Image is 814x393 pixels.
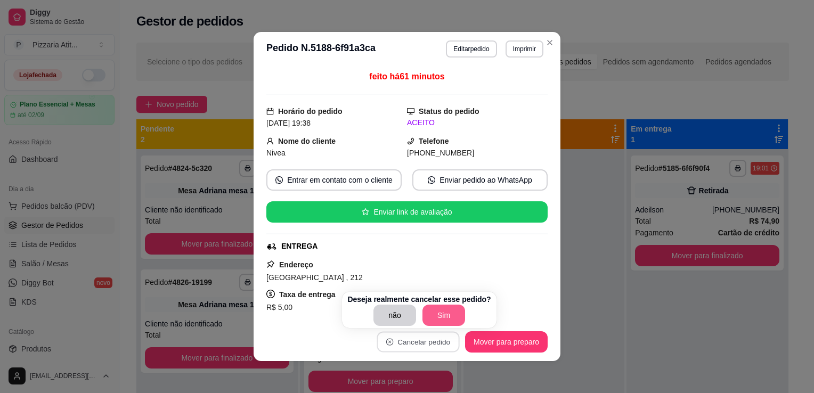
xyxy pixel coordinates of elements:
p: Deseja realmente cancelar esse pedido? [347,294,491,305]
span: phone [407,137,414,145]
span: close-circle [386,338,394,346]
span: pushpin [266,260,275,268]
strong: Horário do pedido [278,107,343,116]
span: Nivea [266,149,286,157]
button: whats-appEntrar em contato com o cliente [266,169,402,191]
button: não [373,305,416,326]
button: Sim [422,305,465,326]
button: whats-appEnviar pedido ao WhatsApp [412,169,548,191]
strong: Endereço [279,260,313,269]
span: star [362,208,369,216]
span: desktop [407,108,414,115]
button: starEnviar link de avaliação [266,201,548,223]
button: Mover para preparo [465,331,548,353]
span: feito há 61 minutos [369,72,444,81]
button: Editarpedido [446,40,496,58]
strong: Status do pedido [419,107,479,116]
h3: Pedido N. 5188-6f91a3ca [266,40,376,58]
button: close-circleCancelar pedido [377,332,459,353]
span: [PHONE_NUMBER] [407,149,474,157]
strong: Telefone [419,137,449,145]
strong: Nome do cliente [278,137,336,145]
span: dollar [266,290,275,298]
div: ACEITO [407,117,548,128]
button: Imprimir [506,40,543,58]
span: whats-app [275,176,283,184]
span: [GEOGRAPHIC_DATA] , 212 [266,273,363,282]
button: Close [541,34,558,51]
div: ENTREGA [281,241,318,252]
span: R$ 5,00 [266,303,292,312]
span: user [266,137,274,145]
span: calendar [266,108,274,115]
span: whats-app [428,176,435,184]
strong: Taxa de entrega [279,290,336,299]
span: [DATE] 19:38 [266,119,311,127]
